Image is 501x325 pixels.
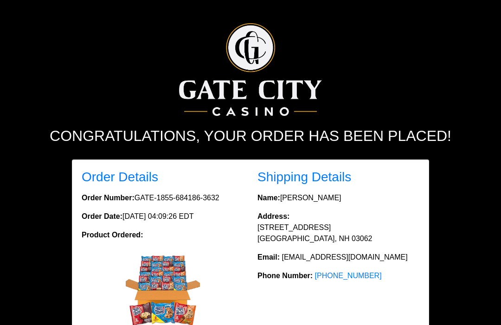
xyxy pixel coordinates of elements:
[315,272,382,280] a: [PHONE_NUMBER]
[82,212,122,220] strong: Order Date:
[257,253,280,261] strong: Email:
[257,194,280,202] strong: Name:
[82,192,244,204] p: GATE-1855-684186-3632
[82,231,143,239] strong: Product Ordered:
[257,212,289,220] strong: Address:
[82,169,244,185] h3: Order Details
[257,252,419,263] p: [EMAIL_ADDRESS][DOMAIN_NAME]
[257,169,419,185] h3: Shipping Details
[257,211,419,244] p: [STREET_ADDRESS] [GEOGRAPHIC_DATA], NH 03062
[257,272,313,280] strong: Phone Number:
[82,211,244,222] p: [DATE] 04:09:26 EDT
[82,194,135,202] strong: Order Number:
[257,192,419,204] p: [PERSON_NAME]
[179,23,321,116] img: Logo
[35,127,466,145] h2: Congratulations, your order has been placed!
